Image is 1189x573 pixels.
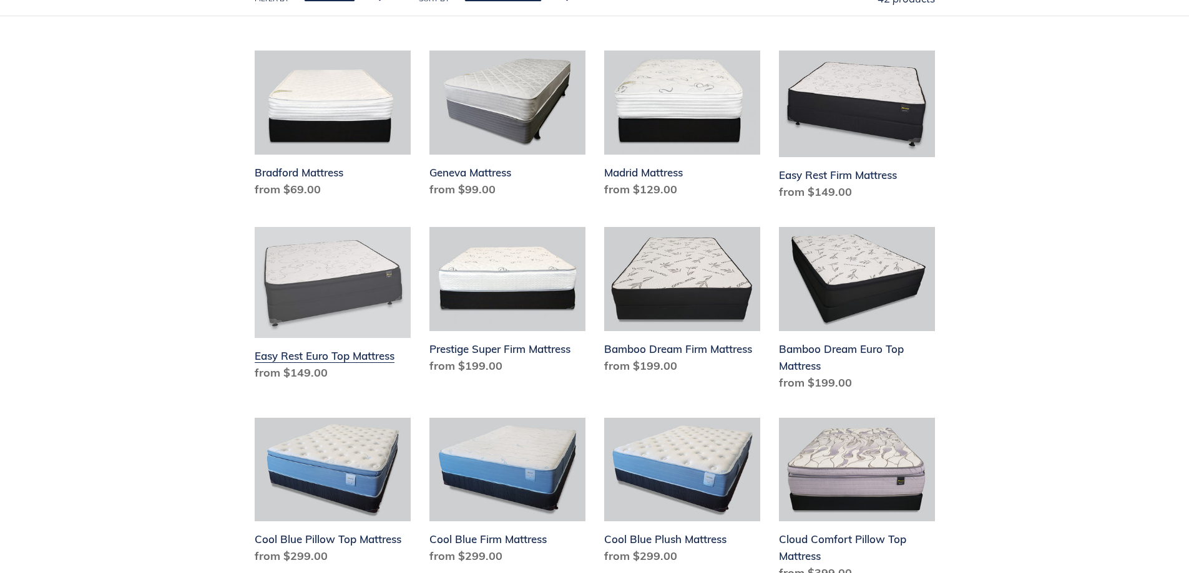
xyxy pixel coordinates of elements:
a: Bamboo Dream Firm Mattress [604,227,760,379]
a: Bradford Mattress [255,51,411,203]
a: Easy Rest Firm Mattress [779,51,935,205]
a: Easy Rest Euro Top Mattress [255,227,411,386]
a: Cool Blue Firm Mattress [429,418,585,570]
a: Bamboo Dream Euro Top Mattress [779,227,935,396]
a: Cool Blue Plush Mattress [604,418,760,570]
a: Geneva Mattress [429,51,585,203]
a: Cool Blue Pillow Top Mattress [255,418,411,570]
a: Prestige Super Firm Mattress [429,227,585,379]
a: Madrid Mattress [604,51,760,203]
